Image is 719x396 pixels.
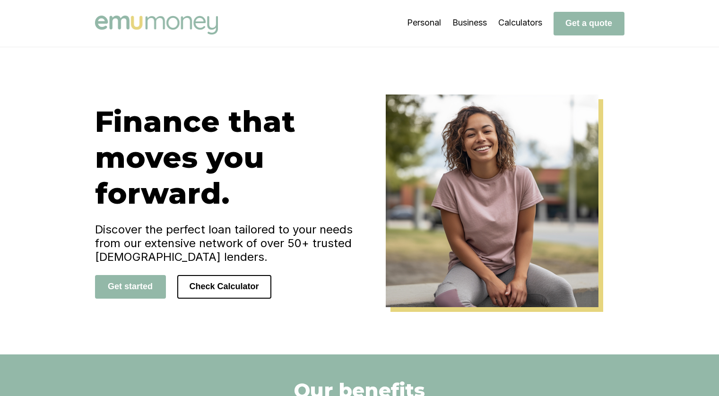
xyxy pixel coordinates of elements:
[177,275,271,299] button: Check Calculator
[554,18,624,28] a: Get a quote
[554,12,624,35] button: Get a quote
[95,16,218,34] img: Emu Money logo
[386,95,598,307] img: Emu Money Home
[177,281,271,291] a: Check Calculator
[95,275,166,299] button: Get started
[95,281,166,291] a: Get started
[95,103,360,211] h1: Finance that moves you forward.
[95,223,360,264] h4: Discover the perfect loan tailored to your needs from our extensive network of over 50+ trusted [...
